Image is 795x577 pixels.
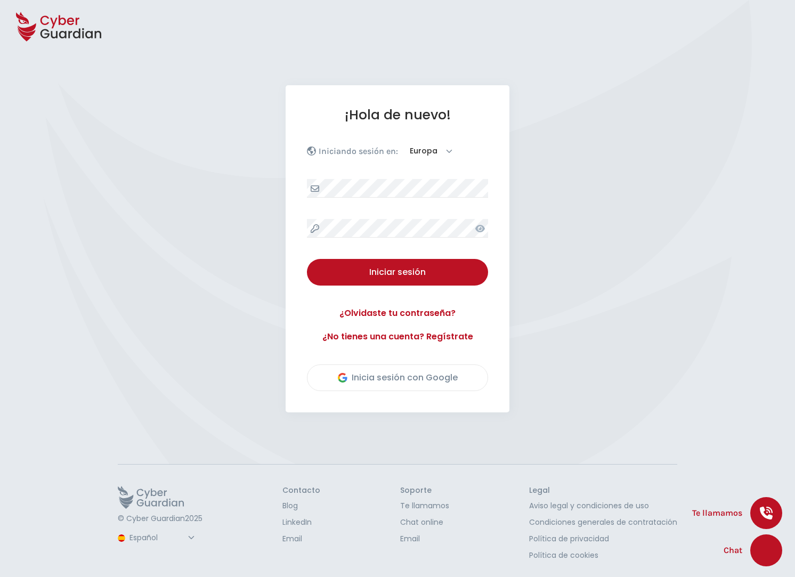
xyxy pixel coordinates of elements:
[282,517,320,528] a: LinkedIn
[400,486,449,495] h3: Soporte
[118,534,125,542] img: region-logo
[400,533,449,545] a: Email
[724,544,742,557] span: Chat
[529,486,677,495] h3: Legal
[319,146,398,157] p: Iniciando sesión en:
[307,307,488,320] a: ¿Olvidaste tu contraseña?
[400,500,449,511] a: Te llamamos
[118,514,202,524] p: © Cyber Guardian 2025
[529,500,677,511] a: Aviso legal y condiciones de uso
[529,533,677,545] a: Política de privacidad
[307,107,488,123] h1: ¡Hola de nuevo!
[307,364,488,391] button: Inicia sesión con Google
[282,500,320,511] a: Blog
[282,486,320,495] h3: Contacto
[692,507,742,519] span: Te llamamos
[315,266,480,279] div: Iniciar sesión
[400,517,449,528] a: Chat online
[307,330,488,343] a: ¿No tienes una cuenta? Regístrate
[338,371,458,384] div: Inicia sesión con Google
[282,533,320,545] a: Email
[529,517,677,528] a: Condiciones generales de contratación
[307,259,488,286] button: Iniciar sesión
[529,550,677,561] a: Política de cookies
[750,497,782,529] button: call us button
